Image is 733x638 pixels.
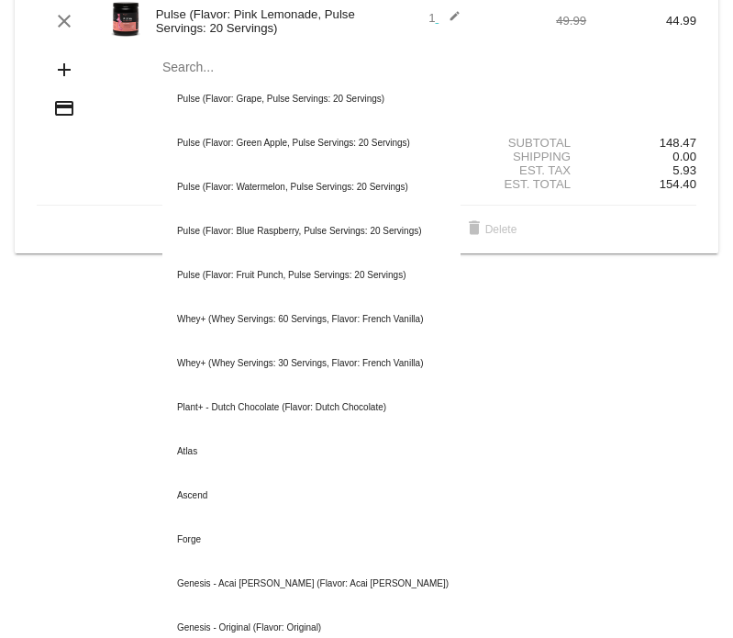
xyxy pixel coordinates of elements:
[449,213,532,246] button: Delete
[463,218,485,241] mat-icon: delete
[147,7,367,35] div: Pulse (Flavor: Pink Lemonade, Pulse Servings: 20 Servings)
[586,136,696,150] div: 148.47
[672,150,696,163] span: 0.00
[586,14,696,28] div: 44.99
[162,253,461,297] div: Pulse (Flavor: Fruit Punch, Pulse Servings: 20 Servings)
[476,136,586,150] div: Subtotal
[672,163,696,177] span: 5.93
[439,10,461,32] mat-icon: edit
[162,518,461,562] div: Forge
[162,61,461,75] input: Search...
[162,562,461,606] div: Genesis - Acai [PERSON_NAME] (Flavor: Acai [PERSON_NAME])
[476,150,586,163] div: Shipping
[162,297,461,341] div: Whey+ (Whey Servings: 60 Servings, Flavor: French Vanilla)
[162,341,461,386] div: Whey+ (Whey Servings: 30 Servings, Flavor: French Vanilla)
[53,97,75,119] mat-icon: credit_card
[162,430,461,474] div: Atlas
[53,59,75,81] mat-icon: add
[162,209,461,253] div: Pulse (Flavor: Blue Raspberry, Pulse Servings: 20 Servings)
[53,10,75,32] mat-icon: clear
[660,177,696,191] span: 154.40
[162,77,461,121] div: Pulse (Flavor: Grape, Pulse Servings: 20 Servings)
[476,163,586,177] div: Est. Tax
[162,165,461,209] div: Pulse (Flavor: Watermelon, Pulse Servings: 20 Servings)
[162,386,461,430] div: Plant+ - Dutch Chocolate (Flavor: Dutch Chocolate)
[107,1,144,38] img: Image-1-Carousel-Pulse-20S-Pink-Lemonade-Transp.png
[162,121,461,165] div: Pulse (Flavor: Green Apple, Pulse Servings: 20 Servings)
[428,11,461,25] span: 1
[476,177,586,191] div: Est. Total
[476,14,586,28] div: 49.99
[162,474,461,518] div: Ascend
[463,223,517,236] span: Delete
